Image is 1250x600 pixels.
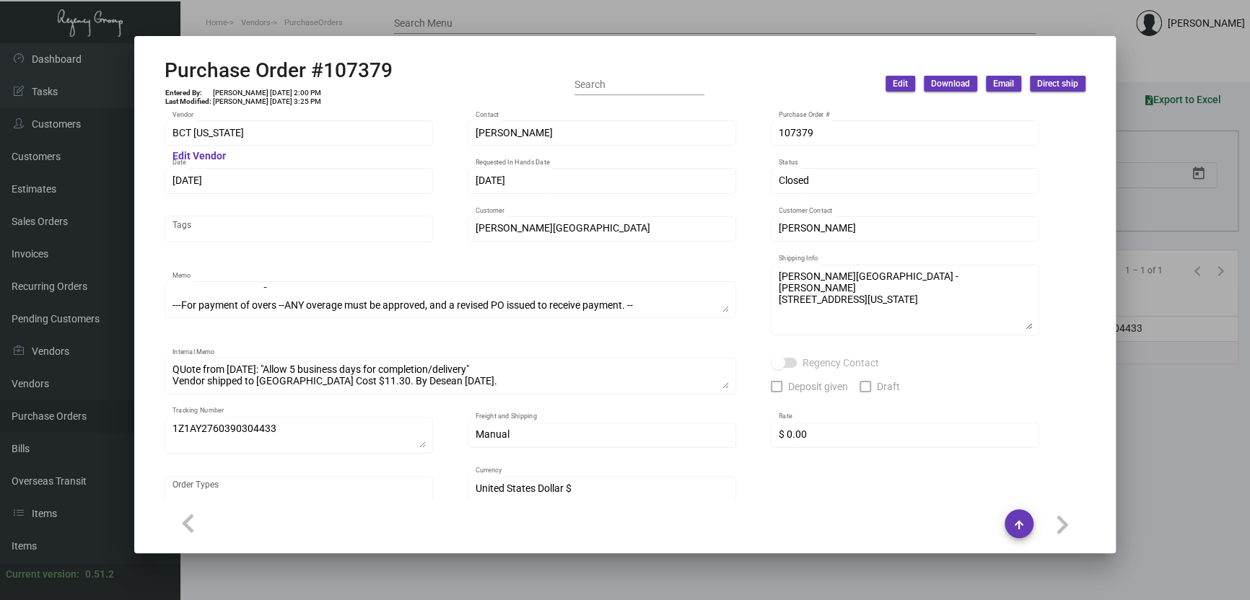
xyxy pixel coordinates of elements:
span: Draft [877,378,900,395]
span: Download [931,78,970,90]
button: Download [924,76,977,92]
span: Email [993,78,1014,90]
button: Direct ship [1030,76,1085,92]
span: Edit [893,78,908,90]
td: [PERSON_NAME] [DATE] 3:25 PM [212,97,322,106]
td: [PERSON_NAME] [DATE] 2:00 PM [212,89,322,97]
span: Regency Contact [803,354,879,371]
span: Manual [476,428,510,440]
td: Entered By: [165,89,212,97]
button: Edit [886,76,915,92]
h2: Purchase Order #107379 [165,58,393,83]
span: Closed [779,175,809,186]
div: Current version: [6,567,79,582]
button: Email [986,76,1021,92]
span: Direct ship [1037,78,1078,90]
mat-hint: Edit Vendor [172,151,226,162]
td: Last Modified: [165,97,212,106]
div: 0.51.2 [85,567,114,582]
span: Deposit given [788,378,848,395]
